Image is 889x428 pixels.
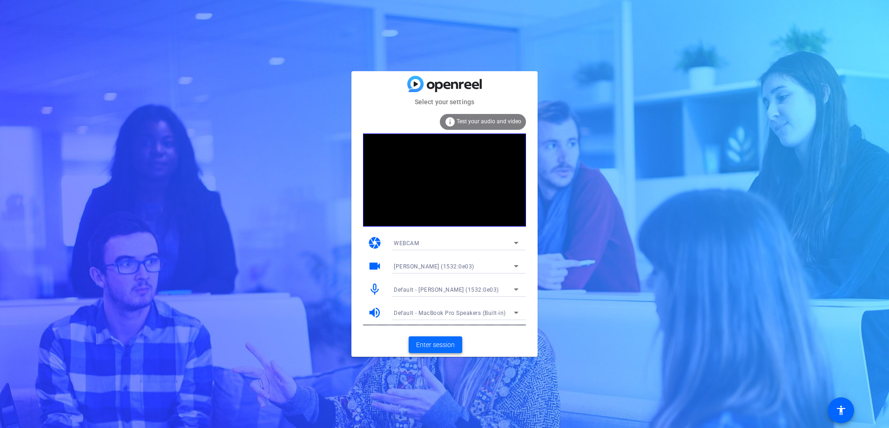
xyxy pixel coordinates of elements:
[416,340,455,350] span: Enter session
[368,236,382,250] mat-icon: camera
[409,336,462,353] button: Enter session
[457,118,521,125] span: Test your audio and video
[351,97,538,107] mat-card-subtitle: Select your settings
[368,306,382,320] mat-icon: volume_up
[394,310,506,316] span: Default - MacBook Pro Speakers (Built-in)
[407,76,482,92] img: blue-gradient.svg
[368,259,382,273] mat-icon: videocam
[394,287,499,293] span: Default - [PERSON_NAME] (1532:0e03)
[835,405,847,416] mat-icon: accessibility
[368,282,382,296] mat-icon: mic_none
[394,263,474,270] span: [PERSON_NAME] (1532:0e03)
[394,240,419,247] span: WEBCAM
[444,116,456,127] mat-icon: info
